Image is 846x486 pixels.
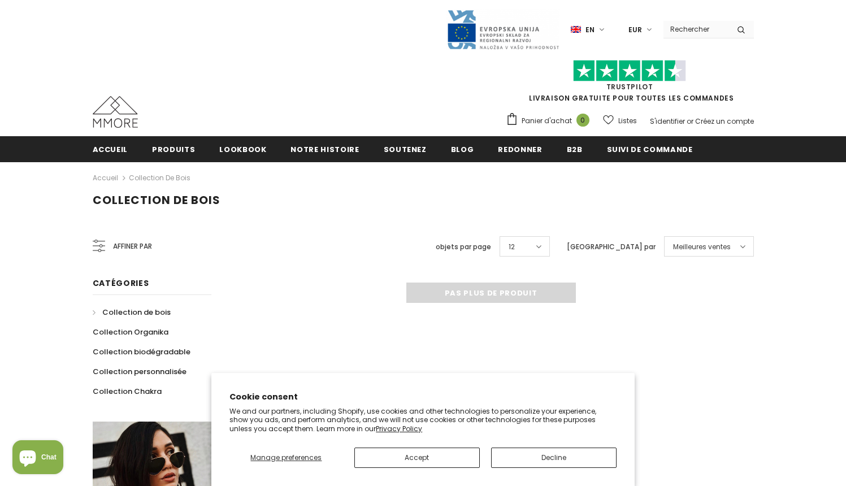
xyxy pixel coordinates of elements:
span: Collection Organika [93,327,168,337]
h2: Cookie consent [229,391,617,403]
label: objets par page [436,241,491,253]
span: Accueil [93,144,128,155]
img: Faites confiance aux étoiles pilotes [573,60,686,82]
a: Collection Organika [93,322,168,342]
inbox-online-store-chat: Shopify online store chat [9,440,67,477]
a: Collection de bois [93,302,171,322]
span: Listes [618,115,637,127]
a: Collection biodégradable [93,342,190,362]
a: TrustPilot [606,82,653,92]
a: Javni Razpis [446,24,559,34]
span: Panier d'achat [522,115,572,127]
input: Search Site [663,21,728,37]
p: We and our partners, including Shopify, use cookies and other technologies to personalize your ex... [229,407,617,433]
a: Accueil [93,136,128,162]
a: Panier d'achat 0 [506,112,595,129]
img: Cas MMORE [93,96,138,128]
a: Lookbook [219,136,266,162]
button: Manage preferences [229,448,342,468]
a: Produits [152,136,195,162]
a: B2B [567,136,583,162]
span: Redonner [498,144,542,155]
span: 12 [509,241,515,253]
span: 0 [576,114,589,127]
span: Manage preferences [250,453,322,462]
a: soutenez [384,136,427,162]
span: Suivi de commande [607,144,693,155]
span: Lookbook [219,144,266,155]
a: Redonner [498,136,542,162]
a: Notre histoire [290,136,359,162]
a: Collection personnalisée [93,362,186,381]
span: Collection de bois [102,307,171,318]
a: Accueil [93,171,118,185]
a: Listes [603,111,637,131]
a: Collection Chakra [93,381,162,401]
span: Collection personnalisée [93,366,186,377]
span: Collection de bois [93,192,220,208]
span: EUR [628,24,642,36]
span: Collection Chakra [93,386,162,397]
a: S'identifier [650,116,685,126]
span: or [687,116,693,126]
span: LIVRAISON GRATUITE POUR TOUTES LES COMMANDES [506,65,754,103]
span: en [585,24,595,36]
span: Affiner par [113,240,152,253]
a: Créez un compte [695,116,754,126]
a: Suivi de commande [607,136,693,162]
a: Collection de bois [129,173,190,183]
span: Produits [152,144,195,155]
label: [GEOGRAPHIC_DATA] par [567,241,656,253]
span: Meilleures ventes [673,241,731,253]
button: Decline [491,448,617,468]
img: Javni Razpis [446,9,559,50]
span: Notre histoire [290,144,359,155]
img: i-lang-1.png [571,25,581,34]
span: Catégories [93,277,149,289]
span: soutenez [384,144,427,155]
span: Blog [451,144,474,155]
span: Collection biodégradable [93,346,190,357]
span: B2B [567,144,583,155]
a: Blog [451,136,474,162]
a: Privacy Policy [376,424,422,433]
button: Accept [354,448,480,468]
